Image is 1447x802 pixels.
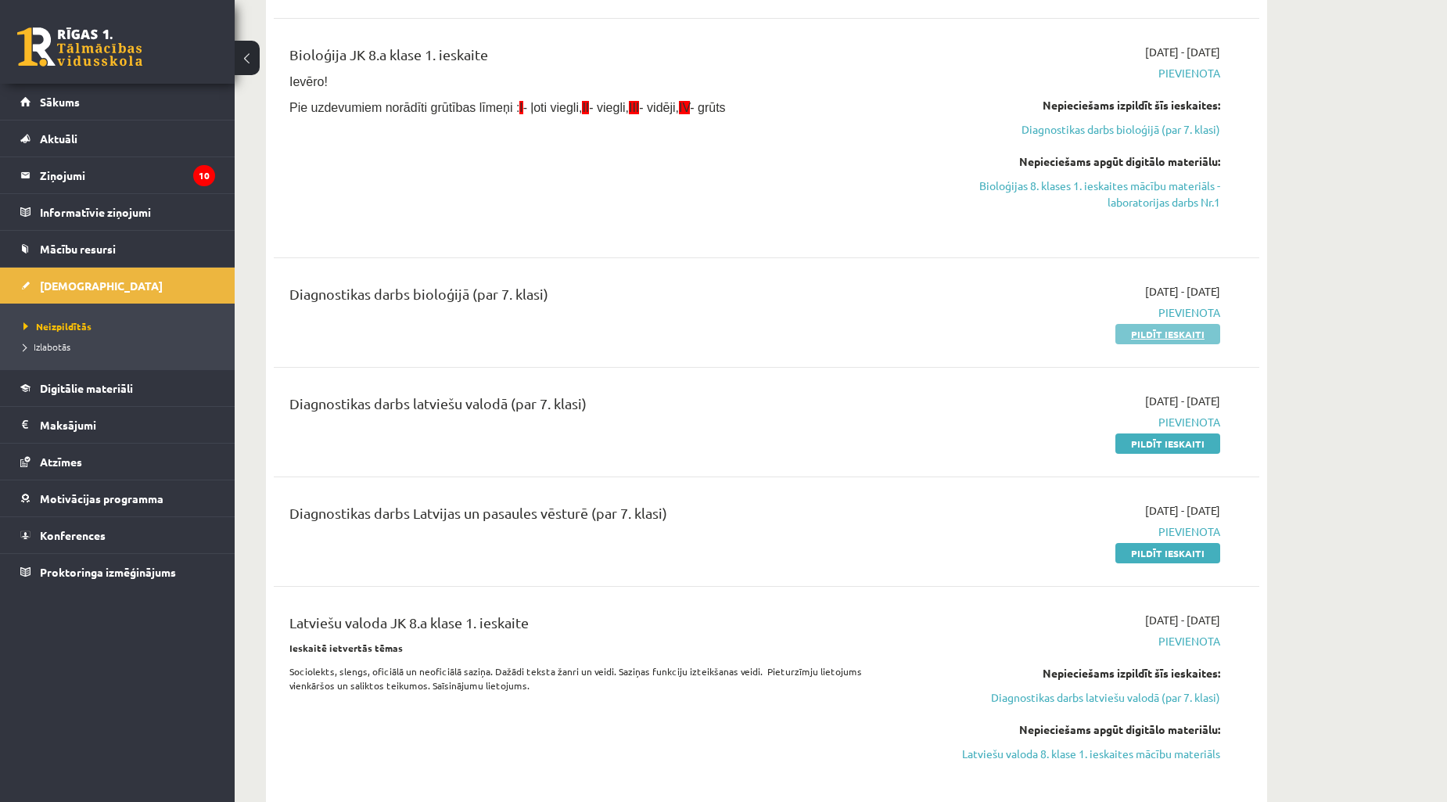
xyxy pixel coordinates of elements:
[925,689,1220,706] a: Diagnostikas darbs latviešu valodā (par 7. klasi)
[1115,543,1220,563] a: Pildīt ieskaiti
[925,665,1220,682] div: Nepieciešams izpildīt šīs ieskaites:
[289,664,902,692] p: Sociolekts, slengs, oficiālā un neoficiālā saziņa. Dažādi teksta žanri un veidi. Saziņas funkciju...
[289,75,328,88] span: Ievēro!
[1115,324,1220,344] a: Pildīt ieskaiti
[289,502,902,531] div: Diagnostikas darbs Latvijas un pasaules vēsturē (par 7. klasi)
[925,65,1220,81] span: Pievienota
[925,746,1220,762] a: Latviešu valoda 8. klase 1. ieskaites mācību materiāls
[20,517,215,553] a: Konferences
[23,319,219,333] a: Neizpildītās
[20,157,215,193] a: Ziņojumi10
[40,95,80,109] span: Sākums
[40,157,215,193] legend: Ziņojumi
[582,101,589,114] span: II
[925,121,1220,138] a: Diagnostikas darbs bioloģijā (par 7. klasi)
[40,194,215,230] legend: Informatīvie ziņojumi
[20,407,215,443] a: Maksājumi
[1145,612,1220,628] span: [DATE] - [DATE]
[40,279,163,293] span: [DEMOGRAPHIC_DATA]
[17,27,142,67] a: Rīgas 1. Tālmācības vidusskola
[925,523,1220,540] span: Pievienota
[40,455,82,469] span: Atzīmes
[40,565,176,579] span: Proktoringa izmēģinājums
[289,101,726,114] span: Pie uzdevumiem norādīti grūtības līmeņi : - ļoti viegli, - viegli, - vidēji, - grūts
[289,642,403,654] strong: Ieskaitē ietvertās tēmas
[1145,502,1220,519] span: [DATE] - [DATE]
[519,101,522,114] span: I
[1145,283,1220,300] span: [DATE] - [DATE]
[40,528,106,542] span: Konferences
[23,340,70,353] span: Izlabotās
[20,231,215,267] a: Mācību resursi
[925,178,1220,210] a: Bioloģijas 8. klases 1. ieskaites mācību materiāls - laboratorijas darbs Nr.1
[629,101,639,114] span: III
[193,165,215,186] i: 10
[925,721,1220,738] div: Nepieciešams apgūt digitālo materiālu:
[40,491,163,505] span: Motivācijas programma
[23,340,219,354] a: Izlabotās
[925,304,1220,321] span: Pievienota
[40,381,133,395] span: Digitālie materiāli
[20,554,215,590] a: Proktoringa izmēģinājums
[925,633,1220,649] span: Pievienota
[20,120,215,156] a: Aktuāli
[289,283,902,312] div: Diagnostikas darbs bioloģijā (par 7. klasi)
[289,44,902,73] div: Bioloģija JK 8.a klase 1. ieskaite
[679,101,690,114] span: IV
[23,320,92,333] span: Neizpildītās
[40,131,77,146] span: Aktuāli
[1115,433,1220,454] a: Pildīt ieskaiti
[925,414,1220,430] span: Pievienota
[20,370,215,406] a: Digitālie materiāli
[1145,393,1220,409] span: [DATE] - [DATE]
[289,612,902,641] div: Latviešu valoda JK 8.a klase 1. ieskaite
[925,97,1220,113] div: Nepieciešams izpildīt šīs ieskaites:
[1145,44,1220,60] span: [DATE] - [DATE]
[20,268,215,304] a: [DEMOGRAPHIC_DATA]
[40,407,215,443] legend: Maksājumi
[20,480,215,516] a: Motivācijas programma
[40,242,116,256] span: Mācību resursi
[289,393,902,422] div: Diagnostikas darbs latviešu valodā (par 7. klasi)
[20,444,215,480] a: Atzīmes
[20,84,215,120] a: Sākums
[20,194,215,230] a: Informatīvie ziņojumi
[925,153,1220,170] div: Nepieciešams apgūt digitālo materiālu:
